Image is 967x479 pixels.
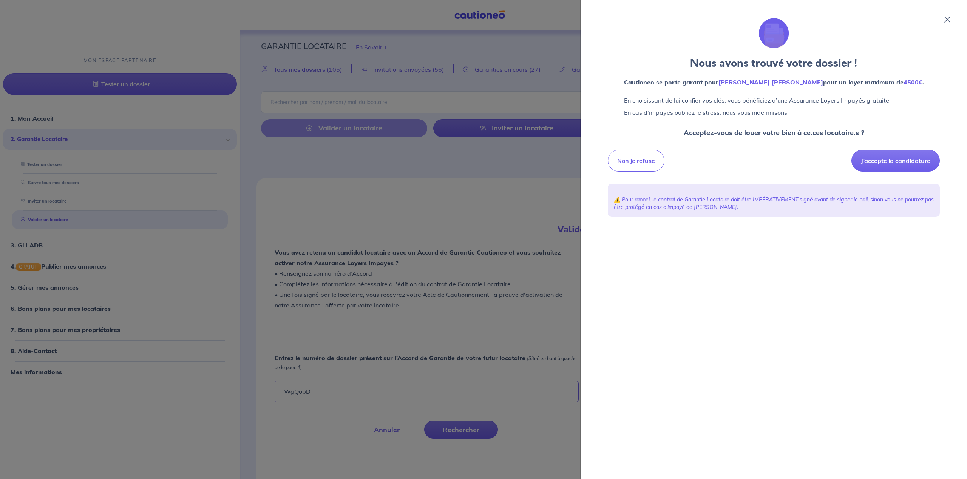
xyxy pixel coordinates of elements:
em: [PERSON_NAME] [PERSON_NAME] [718,78,823,86]
strong: Nous avons trouvé votre dossier ! [690,56,857,71]
strong: Cautioneo se porte garant pour pour un loyer maximum de . [624,78,924,86]
img: illu_folder.svg [759,18,789,48]
p: ⚠️ Pour rappel, le contrat de Garantie Locataire doit être IMPÉRATIVEMENT signé avant de signer l... [614,196,934,211]
button: J’accepte la candidature [851,150,940,172]
p: En choisissant de lui confier vos clés, vous bénéficiez d’une Assurance Loyers Impayés gratuite. ... [624,94,924,118]
button: Non je refuse [608,150,664,172]
strong: Acceptez-vous de louer votre bien à ce.ces locataire.s ? [684,128,864,137]
em: 4500€ [904,78,922,86]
